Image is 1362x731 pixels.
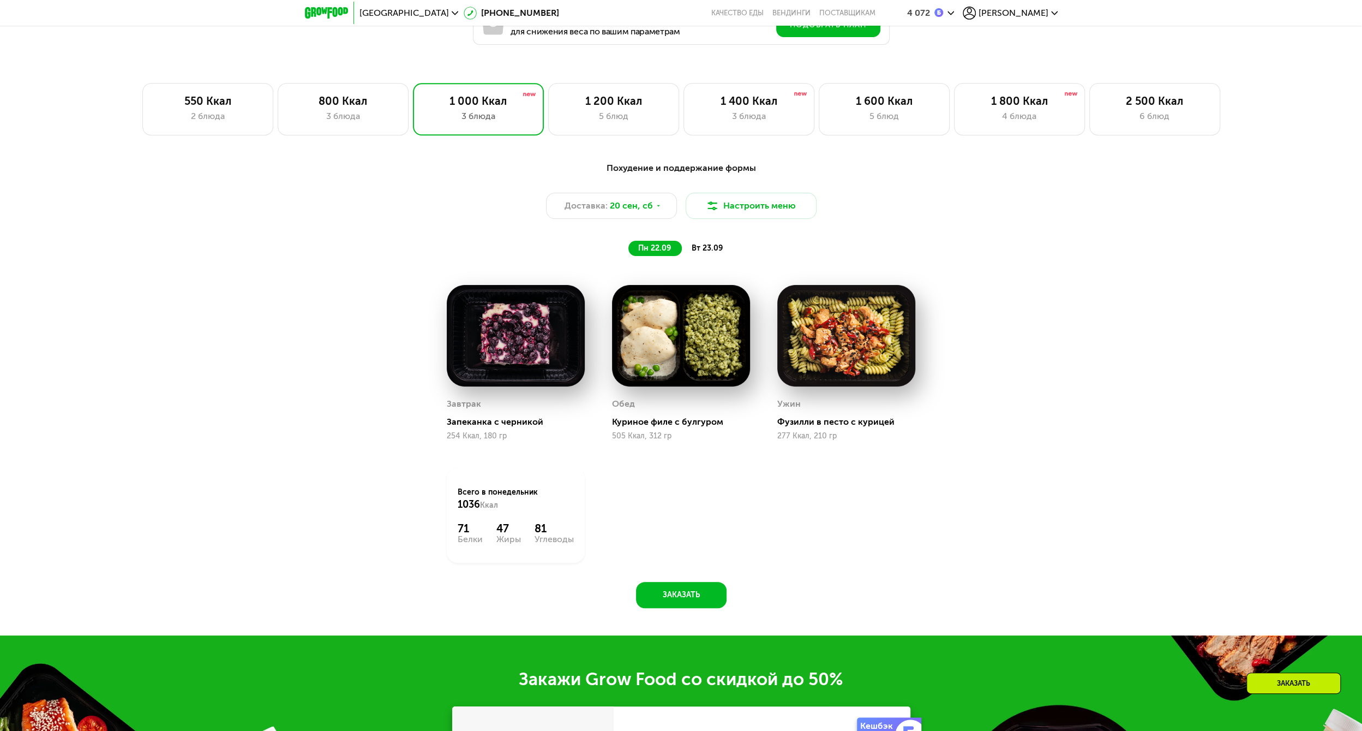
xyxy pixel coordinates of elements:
[535,535,574,544] div: Углеводы
[695,110,803,123] div: 3 блюда
[907,9,930,17] div: 4 072
[289,94,397,108] div: 800 Ккал
[610,199,653,212] span: 20 сен, сб
[965,94,1073,108] div: 1 800 Ккал
[772,9,811,17] a: Вендинги
[612,432,750,441] div: 505 Ккал, 312 гр
[154,94,262,108] div: 550 Ккал
[612,396,635,412] div: Обед
[777,432,915,441] div: 277 Ккал, 210 гр
[830,94,938,108] div: 1 600 Ккал
[424,94,532,108] div: 1 000 Ккал
[1101,94,1209,108] div: 2 500 Ккал
[636,582,727,608] button: Заказать
[424,110,532,123] div: 3 блюда
[560,94,668,108] div: 1 200 Ккал
[458,535,483,544] div: Белки
[860,722,897,730] div: Кешбэк
[464,7,559,20] a: [PHONE_NUMBER]
[1246,673,1341,694] div: Заказать
[447,417,593,427] div: Запеканка с черникой
[777,417,924,427] div: Фузилли в песто с курицей
[496,535,521,544] div: Жиры
[154,110,262,123] div: 2 блюда
[458,487,574,511] div: Всего в понедельник
[979,9,1048,17] span: [PERSON_NAME]
[819,9,875,17] div: поставщикам
[777,396,801,412] div: Ужин
[711,9,764,17] a: Качество еды
[447,432,585,441] div: 254 Ккал, 180 гр
[359,9,449,17] span: [GEOGRAPHIC_DATA]
[480,501,498,510] span: Ккал
[692,243,723,253] span: вт 23.09
[965,110,1073,123] div: 4 блюда
[1101,110,1209,123] div: 6 блюд
[535,522,574,535] div: 81
[496,522,521,535] div: 47
[612,417,759,427] div: Куриное филе с булгуром
[358,162,1004,175] div: Похудение и поддержание формы
[565,199,608,212] span: Доставка:
[686,193,817,219] button: Настроить меню
[830,110,938,123] div: 5 блюд
[458,522,483,535] div: 71
[560,110,668,123] div: 5 блюд
[695,94,803,108] div: 1 400 Ккал
[638,243,671,253] span: пн 22.09
[447,396,481,412] div: Завтрак
[458,498,480,510] span: 1036
[289,110,397,123] div: 3 блюда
